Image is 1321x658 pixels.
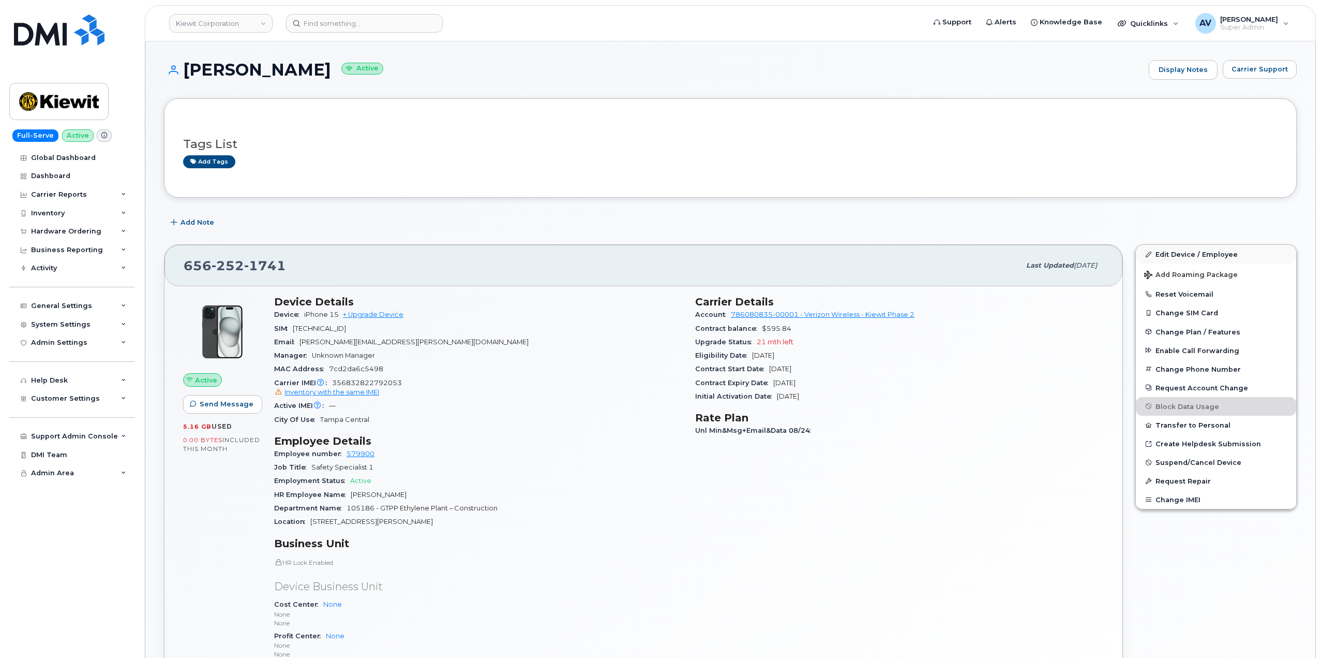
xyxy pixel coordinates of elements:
button: Request Account Change [1136,378,1296,397]
span: [DATE] [752,352,774,359]
span: used [212,422,232,430]
p: Device Business Unit [274,579,683,594]
small: Active [341,63,383,75]
p: None [274,610,683,619]
a: 579900 [347,450,374,458]
button: Add Note [164,213,223,232]
h1: [PERSON_NAME] [164,61,1144,79]
a: None [326,632,344,640]
span: Tampa Central [320,416,369,423]
button: Add Roaming Package [1136,264,1296,285]
button: Reset Voicemail [1136,285,1296,303]
span: Safety Specialist 1 [311,463,373,471]
span: Eligibility Date [695,352,752,359]
button: Block Data Usage [1136,397,1296,416]
a: Edit Device / Employee [1136,245,1296,264]
span: $595.84 [762,325,791,332]
span: Carrier Support [1232,64,1288,74]
span: Unknown Manager [312,352,375,359]
span: iPhone 15 [304,311,339,318]
span: [DATE] [777,392,799,400]
span: 105186 - GTPP Ethylene Plant – Construction [347,504,498,512]
button: Change SIM Card [1136,303,1296,322]
span: Job Title [274,463,311,471]
span: HR Employee Name [274,491,351,499]
img: iPhone_15_Black.png [191,301,253,363]
h3: Rate Plan [695,412,1104,424]
span: 5.16 GB [183,423,212,430]
span: Device [274,311,304,318]
span: Unl Min&Msg+Email&Data 08/24 [695,427,816,434]
button: Change IMEI [1136,490,1296,509]
span: Send Message [200,399,253,409]
span: [TECHNICAL_ID] [293,325,346,332]
span: Email [274,338,299,346]
span: Contract Start Date [695,365,769,373]
span: Location [274,518,310,525]
span: 0.00 Bytes [183,436,222,444]
span: Enable Call Forwarding [1155,346,1239,354]
span: 21 mth left [757,338,793,346]
button: Change Plan / Features [1136,323,1296,341]
span: [PERSON_NAME][EMAIL_ADDRESS][PERSON_NAME][DOMAIN_NAME] [299,338,529,346]
span: Cost Center [274,601,323,608]
span: Active IMEI [274,402,329,410]
span: SIM [274,325,293,332]
button: Suspend/Cancel Device [1136,453,1296,472]
h3: Business Unit [274,537,683,550]
span: MAC Address [274,365,329,373]
span: Upgrade Status [695,338,757,346]
span: [PERSON_NAME] [351,491,407,499]
button: Transfer to Personal [1136,416,1296,434]
a: Inventory with the same IMEI [274,388,379,396]
a: + Upgrade Device [343,311,403,318]
span: 1741 [244,258,286,273]
span: 356832822792053 [274,379,683,398]
span: Contract Expiry Date [695,379,773,387]
a: 786080835-00001 - Verizon Wireless - Kiewit Phase 2 [731,311,914,318]
span: [STREET_ADDRESS][PERSON_NAME] [310,518,433,525]
span: Contract balance [695,325,762,332]
p: None [274,619,683,627]
button: Request Repair [1136,472,1296,490]
button: Enable Call Forwarding [1136,341,1296,360]
span: 7cd2da6c5498 [329,365,383,373]
span: Employee number [274,450,347,458]
iframe: Messenger Launcher [1276,613,1313,650]
a: Display Notes [1149,60,1218,80]
span: — [329,402,336,410]
span: Employment Status [274,477,350,485]
span: [DATE] [773,379,795,387]
span: Change Plan / Features [1155,328,1240,335]
span: Last updated [1026,261,1074,269]
p: None [274,641,683,650]
span: Department Name [274,504,347,512]
span: Add Roaming Package [1144,271,1238,281]
span: Manager [274,352,312,359]
span: Active [195,375,217,385]
span: Suspend/Cancel Device [1155,459,1241,466]
span: Active [350,477,371,485]
span: Inventory with the same IMEI [284,388,379,396]
h3: Employee Details [274,435,683,447]
span: 656 [184,258,286,273]
span: [DATE] [769,365,791,373]
h3: Device Details [274,296,683,308]
a: Create Helpdesk Submission [1136,434,1296,453]
a: None [323,601,342,608]
span: Profit Center [274,632,326,640]
span: Add Note [181,217,214,227]
button: Change Phone Number [1136,360,1296,378]
span: [DATE] [1074,261,1097,269]
span: City Of Use [274,416,320,423]
h3: Carrier Details [695,296,1104,308]
span: 252 [212,258,244,273]
p: HR Lock Enabled [274,558,683,567]
span: Account [695,311,731,318]
span: Carrier IMEI [274,379,332,387]
button: Carrier Support [1223,60,1297,79]
a: Add tags [183,155,235,168]
span: Initial Activation Date [695,392,777,400]
button: Send Message [183,395,262,414]
h3: Tags List [183,138,1278,151]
